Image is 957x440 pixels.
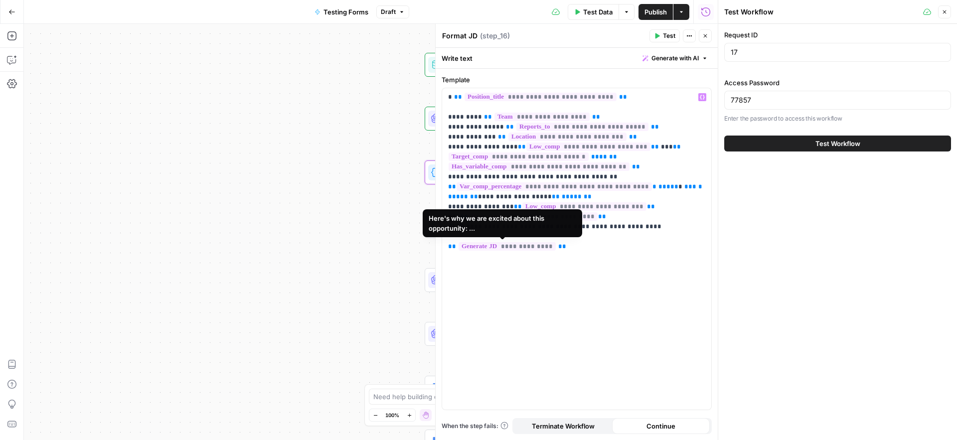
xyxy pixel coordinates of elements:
[425,107,579,131] div: LLM · GPT-4.1Generate JDStep 15
[425,268,579,292] div: LLM · GPT-4.1Generate Interview QuestionsStep 34
[425,214,579,238] div: Get Knowledge Base FileGet Knowledge Base FileStep 33
[425,160,579,184] div: Write Liquid TextFormat JDStep 16
[646,421,675,431] span: Continue
[442,422,508,431] a: When the step fails:
[644,7,667,17] span: Publish
[381,7,396,16] span: Draft
[583,7,613,17] span: Test Data
[724,78,951,88] label: Access Password
[514,418,612,434] button: Terminate Workflow
[649,29,680,42] button: Test
[663,31,675,40] span: Test
[442,75,712,85] label: Template
[532,421,595,431] span: Terminate Workflow
[638,4,673,20] button: Publish
[568,4,619,20] button: Test Data
[425,53,579,77] div: Get Knowledge Base FileGet Knowledge Base FileStep 40
[436,48,718,68] div: Write text
[323,7,368,17] span: Testing Forms
[724,30,951,40] label: Request ID
[651,54,699,63] span: Generate with AI
[638,52,712,65] button: Generate with AI
[724,136,951,151] button: Test Workflow
[376,5,409,18] button: Draft
[724,114,951,124] p: Enter the password to access this workflow
[442,31,478,41] textarea: Format JD
[385,411,399,419] span: 100%
[425,322,579,346] div: LLM · GPT-4.1Format Hiring ProcessStep 37
[731,95,945,105] input: Enter password
[309,4,374,20] button: Testing Forms
[425,376,579,400] div: IntegrationGoogle Docs IntegrationStep 32
[815,139,860,148] span: Test Workflow
[480,31,510,41] span: ( step_16 )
